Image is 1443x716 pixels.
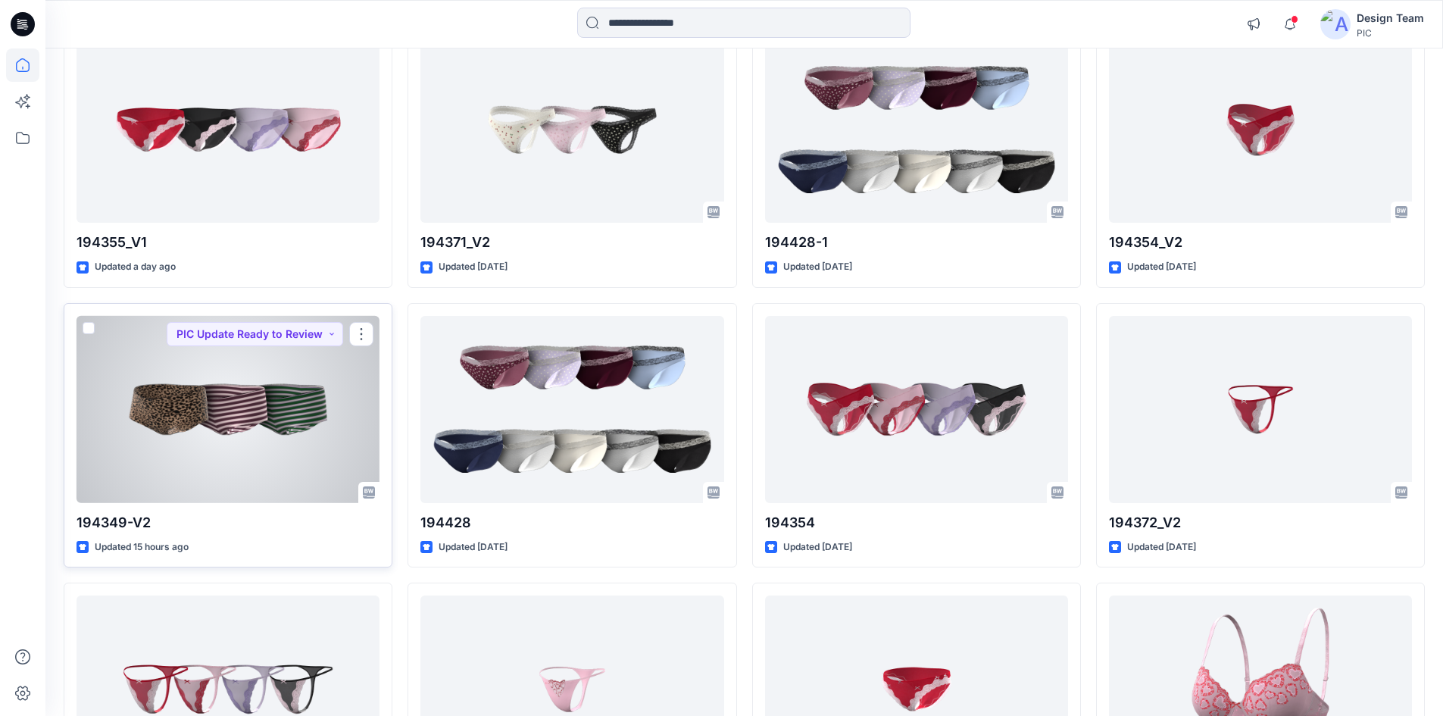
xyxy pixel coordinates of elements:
[765,316,1068,503] a: 194354
[95,539,189,555] p: Updated 15 hours ago
[439,539,508,555] p: Updated [DATE]
[765,232,1068,253] p: 194428-1
[77,316,379,503] a: 194349-V2
[95,259,176,275] p: Updated a day ago
[77,512,379,533] p: 194349-V2
[1109,512,1412,533] p: 194372_V2
[1127,539,1196,555] p: Updated [DATE]
[1320,9,1351,39] img: avatar
[783,259,852,275] p: Updated [DATE]
[420,36,723,224] a: 194371_V2
[1109,316,1412,503] a: 194372_V2
[439,259,508,275] p: Updated [DATE]
[420,232,723,253] p: 194371_V2
[1109,36,1412,224] a: 194354_V2
[765,512,1068,533] p: 194354
[1357,27,1424,39] div: PIC
[1109,232,1412,253] p: 194354_V2
[77,232,379,253] p: 194355_V1
[765,36,1068,224] a: 194428-1
[1127,259,1196,275] p: Updated [DATE]
[77,36,379,224] a: 194355_V1
[420,512,723,533] p: 194428
[783,539,852,555] p: Updated [DATE]
[1357,9,1424,27] div: Design Team
[420,316,723,503] a: 194428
